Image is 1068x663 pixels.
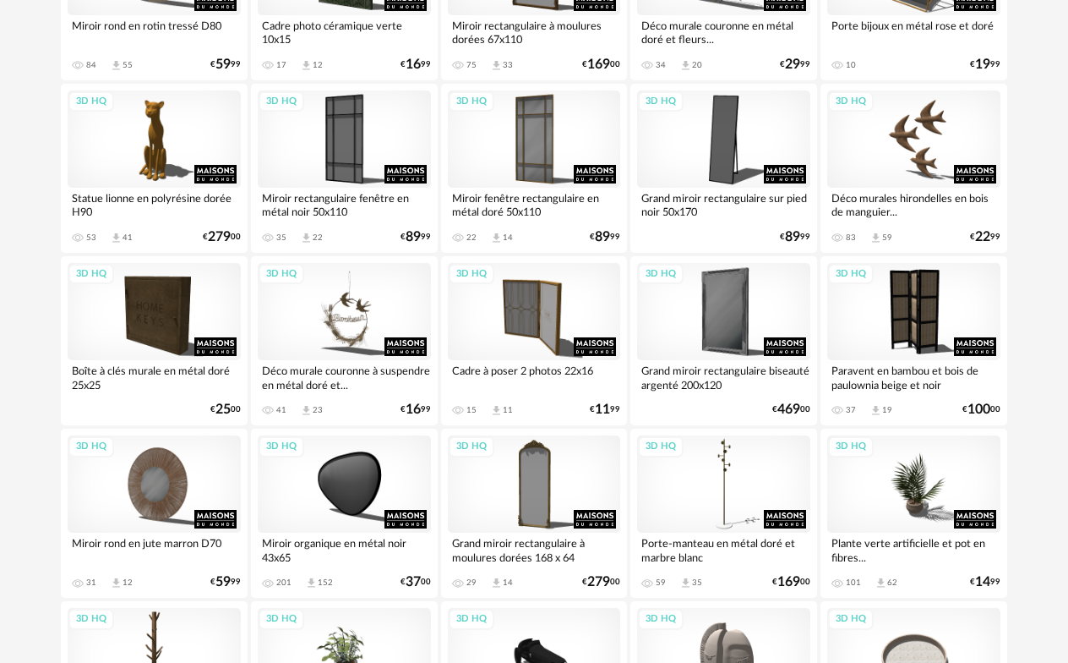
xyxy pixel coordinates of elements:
span: 279 [208,232,231,243]
div: 3D HQ [68,91,114,112]
div: 12 [123,578,133,588]
span: Download icon [110,59,123,72]
div: 19 [882,405,892,415]
div: 53 [86,233,96,243]
span: Download icon [869,404,882,417]
div: 3D HQ [828,609,874,630]
div: 3D HQ [68,264,114,285]
div: 14 [503,578,513,588]
div: € 99 [210,59,241,70]
a: 3D HQ Boîte à clés murale en métal doré 25x25 €2500 [61,256,248,425]
div: 33 [503,60,513,70]
span: 16 [406,404,421,415]
span: 100 [967,404,990,415]
div: 35 [276,233,286,243]
span: 29 [785,59,800,70]
div: € 99 [970,577,1000,588]
span: Download icon [490,59,503,72]
span: Download icon [110,232,123,244]
div: 31 [86,578,96,588]
a: 3D HQ Miroir fenêtre rectangulaire en métal doré 50x110 22 Download icon 14 €8999 [441,84,628,253]
span: 59 [215,577,231,588]
div: 23 [313,405,323,415]
div: € 99 [400,59,431,70]
div: 41 [276,405,286,415]
div: 62 [887,578,897,588]
div: Miroir fenêtre rectangulaire en métal doré 50x110 [448,188,621,222]
div: 22 [313,233,323,243]
div: 22 [466,233,477,243]
div: Déco murale couronne en métal doré et fleurs... [637,15,810,49]
div: Cadre à poser 2 photos 22x16 [448,360,621,394]
span: Download icon [305,577,318,589]
a: 3D HQ Grand miroir rectangulaire sur pied noir 50x170 €8999 [630,84,817,253]
div: € 99 [590,232,620,243]
div: Déco murale couronne à suspendre en métal doré et... [258,360,431,394]
div: 152 [318,578,333,588]
span: 89 [406,232,421,243]
div: 11 [503,405,513,415]
a: 3D HQ Miroir rond en jute marron D70 31 Download icon 12 €5999 [61,429,248,598]
span: Download icon [869,232,882,244]
div: € 00 [582,577,620,588]
div: € 00 [772,404,810,415]
span: Download icon [300,59,313,72]
div: € 99 [780,232,810,243]
div: Miroir rectangulaire à moulures dorées 67x110 [448,15,621,49]
div: Grand miroir rectangulaire biseauté argenté 200x120 [637,360,810,394]
div: Porte bijoux en métal rose et doré [827,15,1000,49]
div: 34 [656,60,666,70]
a: 3D HQ Déco murale couronne à suspendre en métal doré et... 41 Download icon 23 €1699 [251,256,438,425]
div: Plante verte artificielle et pot en fibres... [827,533,1000,567]
div: Miroir organique en métal noir 43x65 [258,533,431,567]
div: € 00 [210,404,241,415]
div: 3D HQ [638,436,684,458]
div: 10 [846,60,856,70]
div: 12 [313,60,323,70]
div: 37 [846,405,856,415]
div: 14 [503,233,513,243]
div: Miroir rectangulaire fenêtre en métal noir 50x110 [258,188,431,222]
span: 25 [215,404,231,415]
div: 3D HQ [638,91,684,112]
div: 3D HQ [449,436,494,458]
div: 201 [276,578,292,588]
div: 41 [123,233,133,243]
span: Download icon [679,59,692,72]
div: 3D HQ [638,264,684,285]
span: Download icon [679,577,692,589]
div: 3D HQ [449,264,494,285]
div: 3D HQ [828,91,874,112]
a: 3D HQ Statue lionne en polyrésine dorée H90 53 Download icon 41 €27900 [61,84,248,253]
div: Boîte à clés murale en métal doré 25x25 [68,360,241,394]
span: 22 [975,232,990,243]
a: 3D HQ Plante verte artificielle et pot en fibres... 101 Download icon 62 €1499 [820,429,1007,598]
div: Porte-manteau en métal doré et marbre blanc [637,533,810,567]
div: 3D HQ [828,436,874,458]
a: 3D HQ Grand miroir rectangulaire à moulures dorées 168 x 64 29 Download icon 14 €27900 [441,429,628,598]
span: 279 [587,577,610,588]
div: 101 [846,578,861,588]
span: Download icon [300,232,313,244]
div: Grand miroir rectangulaire sur pied noir 50x170 [637,188,810,222]
div: 59 [656,578,666,588]
div: € 99 [590,404,620,415]
div: 35 [692,578,702,588]
span: 37 [406,577,421,588]
div: 3D HQ [449,609,494,630]
div: € 00 [582,59,620,70]
span: 59 [215,59,231,70]
div: 20 [692,60,702,70]
div: 3D HQ [68,609,114,630]
div: 3D HQ [259,264,304,285]
div: 3D HQ [68,436,114,458]
div: 15 [466,405,477,415]
div: 3D HQ [259,609,304,630]
div: Déco murales hirondelles en bois de manguier... [827,188,1000,222]
div: 55 [123,60,133,70]
div: € 00 [962,404,1000,415]
div: 17 [276,60,286,70]
a: 3D HQ Cadre à poser 2 photos 22x16 15 Download icon 11 €1199 [441,256,628,425]
div: 29 [466,578,477,588]
div: 83 [846,233,856,243]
